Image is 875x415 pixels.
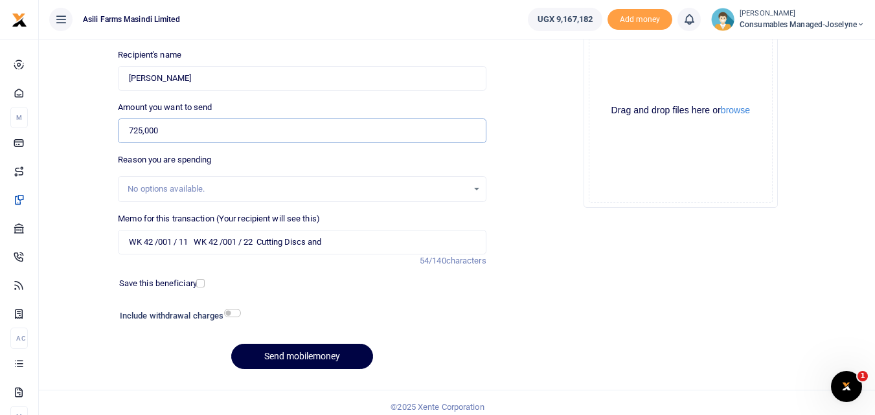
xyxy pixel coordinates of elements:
a: Add money [608,14,672,23]
input: UGX [118,118,486,143]
input: Loading name... [118,66,486,91]
label: Recipient's name [118,49,181,62]
button: Send mobilemoney [231,344,373,369]
li: Toup your wallet [608,9,672,30]
small: [PERSON_NAME] [740,8,865,19]
span: characters [446,256,486,265]
li: M [10,107,28,128]
div: No options available. [128,183,467,196]
span: 1 [858,371,868,381]
label: Memo for this transaction (Your recipient will see this) [118,212,320,225]
input: Enter extra information [118,230,486,254]
li: Wallet ballance [523,8,608,31]
a: UGX 9,167,182 [528,8,602,31]
label: Reason you are spending [118,153,211,166]
div: File Uploader [584,14,778,208]
span: Add money [608,9,672,30]
a: logo-small logo-large logo-large [12,14,27,24]
img: logo-small [12,12,27,28]
label: Save this beneficiary [119,277,197,290]
iframe: Intercom live chat [831,371,862,402]
span: UGX 9,167,182 [538,13,593,26]
img: profile-user [711,8,734,31]
h6: Include withdrawal charges [120,311,235,321]
span: 54/140 [420,256,446,265]
li: Ac [10,328,28,349]
button: browse [721,106,750,115]
span: Asili Farms Masindi Limited [78,14,185,25]
a: profile-user [PERSON_NAME] Consumables managed-Joselyne [711,8,865,31]
label: Amount you want to send [118,101,212,114]
span: Consumables managed-Joselyne [740,19,865,30]
div: Drag and drop files here or [589,104,772,117]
